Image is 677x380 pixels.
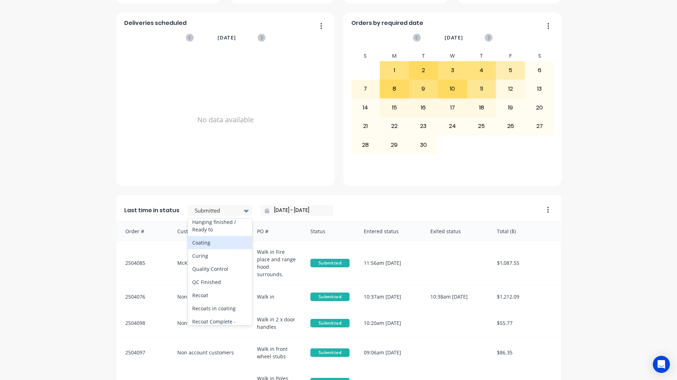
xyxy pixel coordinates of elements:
[124,19,187,27] span: Deliveries scheduled
[188,302,252,315] div: Recoats in coating
[117,309,170,338] div: 2504098
[490,222,561,241] div: Total ($)
[525,61,554,79] div: 6
[438,117,467,135] div: 24
[525,117,554,135] div: 27
[351,136,380,154] div: 28
[250,241,303,285] div: Walk in Fire place and range hood surrounds.
[170,241,250,285] div: McKimm
[124,206,179,215] span: Last time in status
[250,285,303,308] div: Walk in
[409,136,438,154] div: 30
[170,222,250,241] div: Customer
[250,309,303,338] div: Walk in 2 x door handles
[310,293,350,301] span: Submitted
[496,117,525,135] div: 26
[310,348,350,357] span: Submitted
[303,222,357,241] div: Status
[467,61,496,79] div: 4
[380,99,409,117] div: 15
[496,61,525,79] div: 5
[467,99,496,117] div: 18
[409,99,438,117] div: 16
[188,262,252,275] div: Quality Control
[310,259,350,267] span: Submitted
[445,34,463,42] span: [DATE]
[380,61,409,79] div: 1
[217,34,236,42] span: [DATE]
[250,338,303,367] div: Walk in front wheel stubs
[653,356,670,373] div: Open Intercom Messenger
[351,51,380,61] div: S
[188,215,252,236] div: Hanging finished / Ready to
[496,51,525,61] div: F
[269,205,330,216] input: Filter by date
[170,285,250,308] div: Non account customers
[188,236,252,249] div: Coating
[490,309,561,338] div: $55.77
[357,338,423,367] div: 09:06am [DATE]
[170,309,250,338] div: Non account customers
[525,80,554,98] div: 13
[380,80,409,98] div: 8
[357,285,423,308] div: 10:37am [DATE]
[357,309,423,338] div: 10:20am [DATE]
[380,51,409,61] div: M
[438,99,467,117] div: 17
[467,80,496,98] div: 11
[423,222,490,241] div: Exited status
[409,61,438,79] div: 2
[351,80,380,98] div: 7
[467,117,496,135] div: 25
[351,99,380,117] div: 14
[250,222,303,241] div: PO #
[117,222,170,241] div: Order #
[490,241,561,285] div: $1,087.55
[310,319,350,327] span: Submitted
[188,289,252,302] div: Recoat
[496,99,525,117] div: 19
[496,80,525,98] div: 12
[409,51,438,61] div: T
[117,338,170,367] div: 2504097
[357,241,423,285] div: 11:56am [DATE]
[188,275,252,289] div: QC Finished
[117,285,170,308] div: 2504076
[525,99,554,117] div: 20
[124,51,327,189] div: No data available
[409,117,438,135] div: 23
[490,285,561,308] div: $1,212.09
[423,285,490,308] div: 10:38am [DATE]
[490,338,561,367] div: $86.35
[357,222,423,241] div: Entered status
[409,80,438,98] div: 9
[438,61,467,79] div: 3
[438,51,467,61] div: W
[380,136,409,154] div: 29
[188,249,252,262] div: Curing
[380,117,409,135] div: 22
[188,315,252,336] div: Recoat Complete - Notify Customer
[170,338,250,367] div: Non account customers
[525,51,554,61] div: S
[117,241,170,285] div: 2504085
[438,80,467,98] div: 10
[467,51,496,61] div: T
[351,117,380,135] div: 21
